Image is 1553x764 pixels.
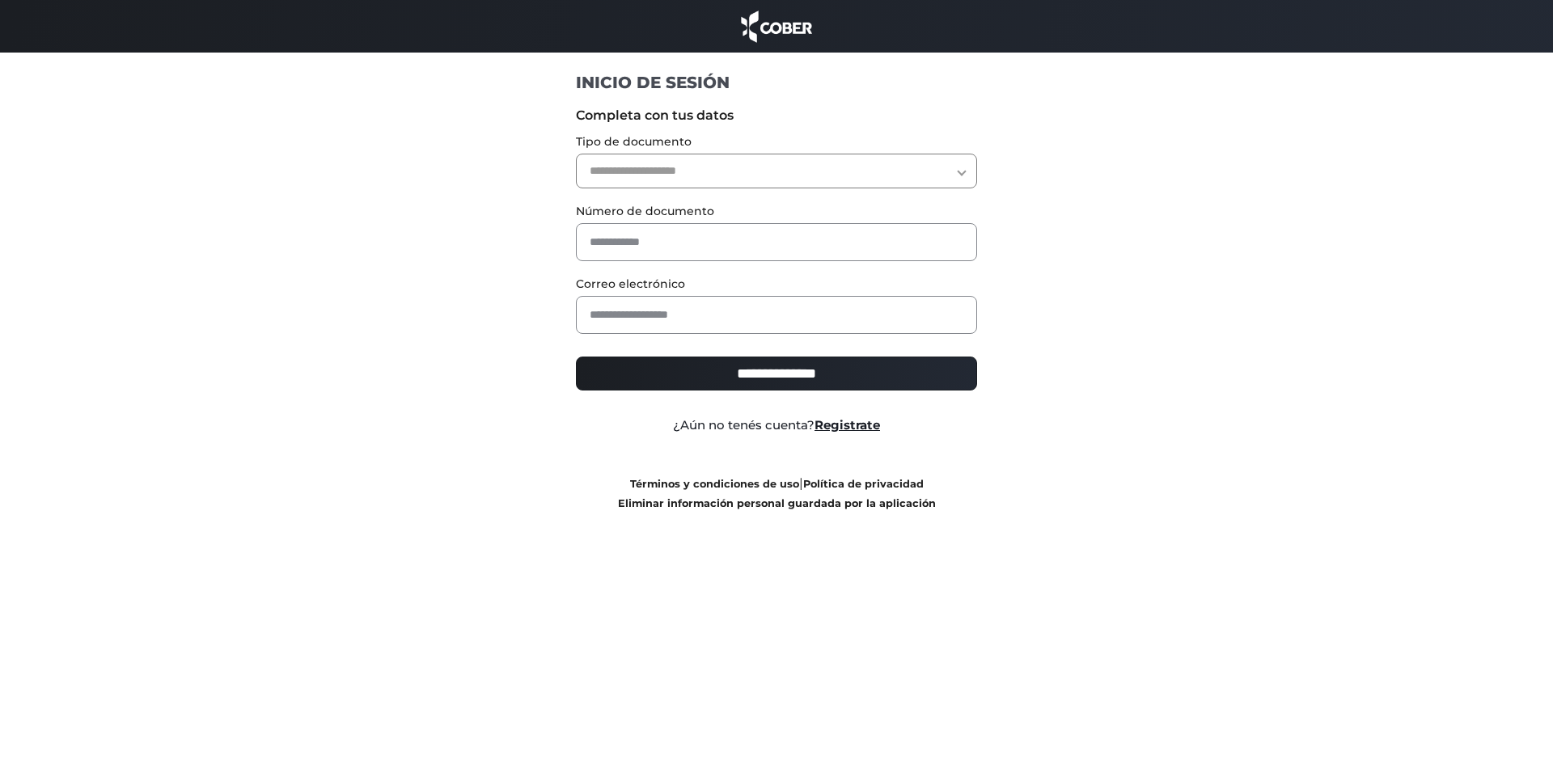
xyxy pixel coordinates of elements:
label: Correo electrónico [576,276,978,293]
a: Términos y condiciones de uso [630,478,799,490]
img: cober_marca.png [737,8,816,44]
div: | [564,474,990,513]
a: Registrate [815,417,880,433]
label: Tipo de documento [576,133,978,150]
a: Política de privacidad [803,478,924,490]
a: Eliminar información personal guardada por la aplicación [618,497,936,509]
h1: INICIO DE SESIÓN [576,72,978,93]
div: ¿Aún no tenés cuenta? [564,416,990,435]
label: Completa con tus datos [576,106,978,125]
label: Número de documento [576,203,978,220]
